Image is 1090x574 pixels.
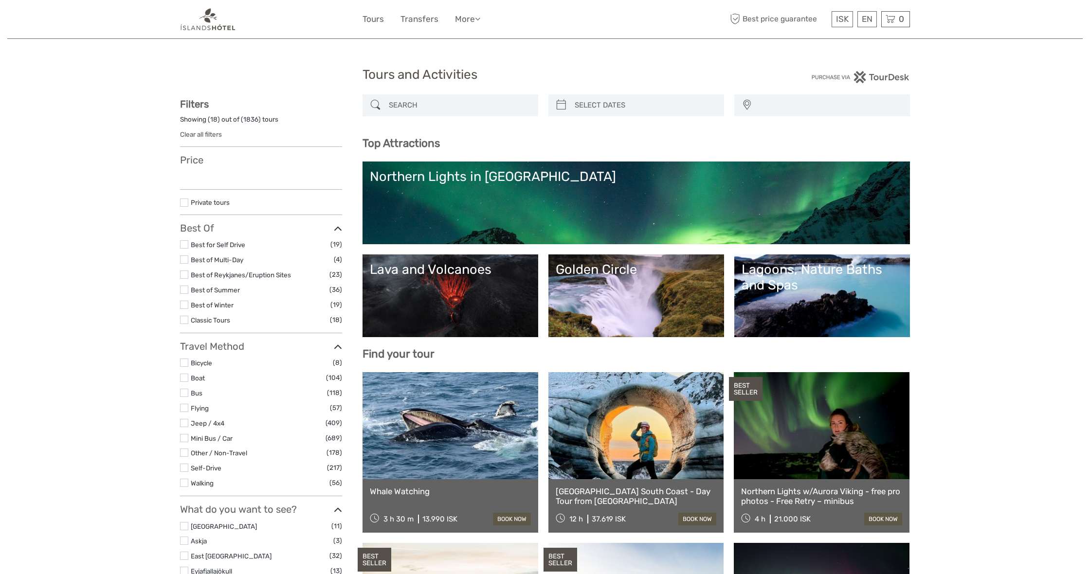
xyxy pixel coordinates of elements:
[329,284,342,295] span: (36)
[191,241,245,249] a: Best for Self Drive
[180,115,342,130] div: Showing ( ) out of ( ) tours
[400,12,438,26] a: Transfers
[755,515,765,523] span: 4 h
[363,67,727,83] h1: Tours and Activities
[727,11,829,27] span: Best price guarantee
[333,357,342,368] span: (8)
[330,314,342,325] span: (18)
[329,477,342,488] span: (56)
[329,269,342,280] span: (23)
[180,154,342,166] h3: Price
[358,548,391,572] div: BEST SELLER
[455,12,480,26] a: More
[811,71,910,83] img: PurchaseViaTourDesk.png
[191,286,240,294] a: Best of Summer
[363,137,440,150] b: Top Attractions
[678,513,716,525] a: book now
[191,537,207,545] a: Askja
[370,486,531,496] a: Whale Watching
[857,11,877,27] div: EN
[326,432,342,444] span: (689)
[327,387,342,398] span: (118)
[556,486,717,506] a: [GEOGRAPHIC_DATA] South Coast - Day Tour from [GEOGRAPHIC_DATA]
[329,550,342,561] span: (32)
[330,402,342,413] span: (57)
[191,434,233,442] a: Mini Bus / Car
[370,169,903,184] div: Northern Lights in [GEOGRAPHIC_DATA]
[191,256,243,264] a: Best of Multi-Day
[191,479,214,487] a: Walking
[370,262,531,277] div: Lava and Volcanoes
[191,301,234,309] a: Best of Winter
[327,462,342,473] span: (217)
[556,262,717,277] div: Golden Circle
[363,347,435,360] b: Find your tour
[729,377,763,401] div: BEST SELLER
[243,115,258,124] label: 1836
[191,271,291,279] a: Best of Reykjanes/Eruption Sites
[493,513,531,525] a: book now
[544,548,577,572] div: BEST SELLER
[569,515,583,523] span: 12 h
[191,374,205,382] a: Boat
[180,341,342,352] h3: Travel Method
[191,316,230,324] a: Classic Tours
[383,515,414,523] span: 3 h 30 m
[191,522,257,530] a: [GEOGRAPHIC_DATA]
[385,97,533,114] input: SEARCH
[180,222,342,234] h3: Best Of
[326,417,342,429] span: (409)
[334,254,342,265] span: (4)
[180,98,209,110] strong: Filters
[191,198,230,206] a: Private tours
[363,12,384,26] a: Tours
[191,404,209,412] a: Flying
[180,503,342,515] h3: What do you want to see?
[741,486,902,506] a: Northern Lights w/Aurora Viking - free pro photos - Free Retry – minibus
[191,464,221,472] a: Self-Drive
[370,169,903,237] a: Northern Lights in [GEOGRAPHIC_DATA]
[191,552,272,560] a: East [GEOGRAPHIC_DATA]
[742,262,903,330] a: Lagoons, Nature Baths and Spas
[327,447,342,458] span: (178)
[742,262,903,293] div: Lagoons, Nature Baths and Spas
[556,262,717,330] a: Golden Circle
[210,115,218,124] label: 18
[864,513,902,525] a: book now
[836,14,849,24] span: ISK
[180,130,222,138] a: Clear all filters
[330,299,342,310] span: (19)
[330,239,342,250] span: (19)
[897,14,906,24] span: 0
[592,515,626,523] div: 37.619 ISK
[370,262,531,330] a: Lava and Volcanoes
[774,515,811,523] div: 21.000 ISK
[191,389,202,397] a: Bus
[571,97,719,114] input: SELECT DATES
[191,419,224,427] a: Jeep / 4x4
[422,515,457,523] div: 13.990 ISK
[191,449,247,457] a: Other / Non-Travel
[326,372,342,383] span: (104)
[180,7,236,31] img: 1298-aa34540a-eaca-4c1b-b063-13e4b802c612_logo_small.png
[191,359,212,367] a: Bicycle
[331,520,342,532] span: (11)
[333,535,342,546] span: (3)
